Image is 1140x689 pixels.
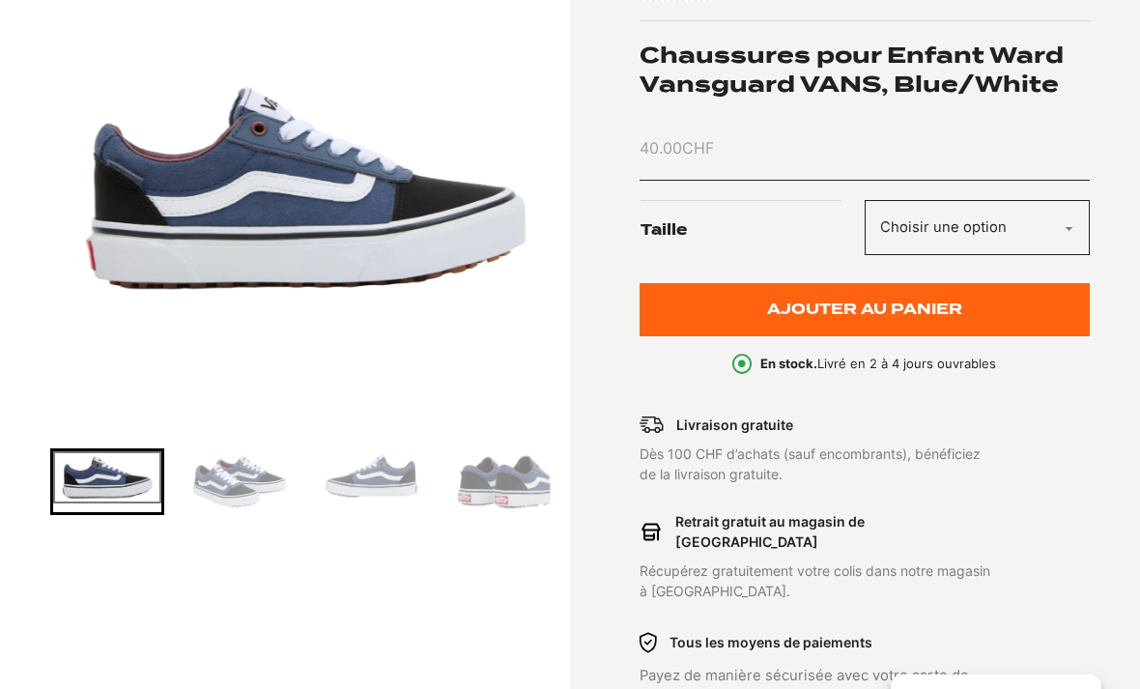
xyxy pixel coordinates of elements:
[676,415,793,435] p: Livraison gratuite
[640,41,1090,99] h1: Chaussures pour Enfant Ward Vansguard VANS, Blue/White
[640,138,714,158] bdi: 40.00
[682,138,714,158] span: CHF
[640,444,1000,484] p: Dès 100 CHF d’achats (sauf encombrants), bénéficiez de la livraison gratuite.
[641,200,864,259] label: Taille
[675,511,999,552] p: Retrait gratuit au magasin de [GEOGRAPHIC_DATA]
[760,355,996,374] p: Livré en 2 à 4 jours ouvrables
[315,448,429,515] div: Go to slide 3
[760,356,817,371] b: En stock.
[670,632,872,652] p: Tous les moyens de paiements
[640,560,1000,601] p: Récupérez gratuitement votre colis dans notre magasin à [GEOGRAPHIC_DATA].
[183,448,297,515] div: Go to slide 2
[447,448,561,515] div: Go to slide 4
[50,448,164,515] div: Go to slide 1
[767,301,962,318] span: Ajouter au panier
[640,283,1090,335] button: Ajouter au panier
